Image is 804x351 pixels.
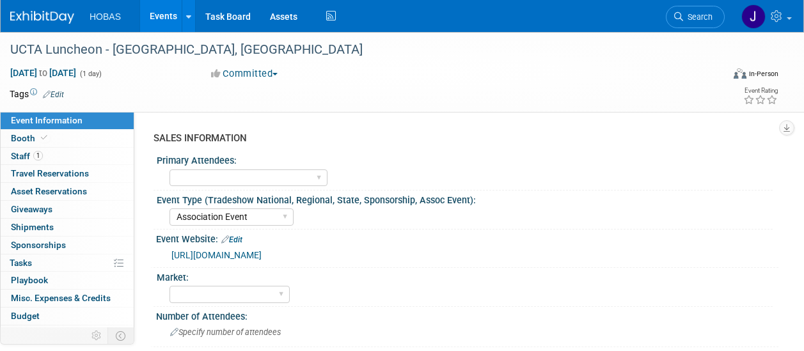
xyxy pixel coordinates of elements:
div: Number of Attendees: [156,307,778,323]
span: Travel Reservations [11,168,89,178]
a: Sponsorships [1,237,134,254]
a: Search [666,6,725,28]
td: Personalize Event Tab Strip [86,327,108,344]
span: Asset Reservations [11,186,87,196]
a: Tasks [1,254,134,272]
div: SALES INFORMATION [154,132,769,145]
a: Asset Reservations [1,183,134,200]
a: Giveaways [1,201,134,218]
span: Event Information [11,115,83,125]
div: In-Person [748,69,778,79]
a: Event Information [1,112,134,129]
span: Sponsorships [11,240,66,250]
a: Travel Reservations [1,165,134,182]
span: Playbook [11,275,48,285]
span: Search [683,12,713,22]
div: Market: [157,268,773,284]
a: Budget [1,308,134,325]
span: Staff [11,151,43,161]
span: Budget [11,311,40,321]
div: Primary Attendees: [157,151,773,167]
a: Edit [43,90,64,99]
span: Tasks [10,258,32,268]
a: [URL][DOMAIN_NAME] [171,250,262,260]
span: Specify number of attendees [170,327,281,337]
div: Event Format [666,66,778,86]
a: Edit [221,235,242,244]
span: (1 day) [79,70,102,78]
span: to [37,68,49,78]
span: HOBAS [90,12,121,22]
a: Booth [1,130,134,147]
a: Playbook [1,272,134,289]
td: Toggle Event Tabs [108,327,134,344]
span: Booth [11,133,50,143]
a: Misc. Expenses & Credits [1,290,134,307]
img: ExhibitDay [10,11,74,24]
div: UCTA Luncheon - [GEOGRAPHIC_DATA], [GEOGRAPHIC_DATA] [6,38,713,61]
div: Event Rating [743,88,778,94]
button: Committed [207,67,283,81]
span: Misc. Expenses & Credits [11,293,111,303]
a: Shipments [1,219,134,236]
a: Staff1 [1,148,134,165]
span: Shipments [11,222,54,232]
div: Event Type (Tradeshow National, Regional, State, Sponsorship, Assoc Event): [157,191,773,207]
img: Format-Inperson.png [734,68,746,79]
span: 1 [33,151,43,160]
i: Booth reservation complete [41,134,47,141]
div: Event Website: [156,230,778,246]
td: Tags [10,88,64,100]
span: Giveaways [11,204,52,214]
span: [DATE] [DATE] [10,67,77,79]
img: Jamie Coe [741,4,766,29]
